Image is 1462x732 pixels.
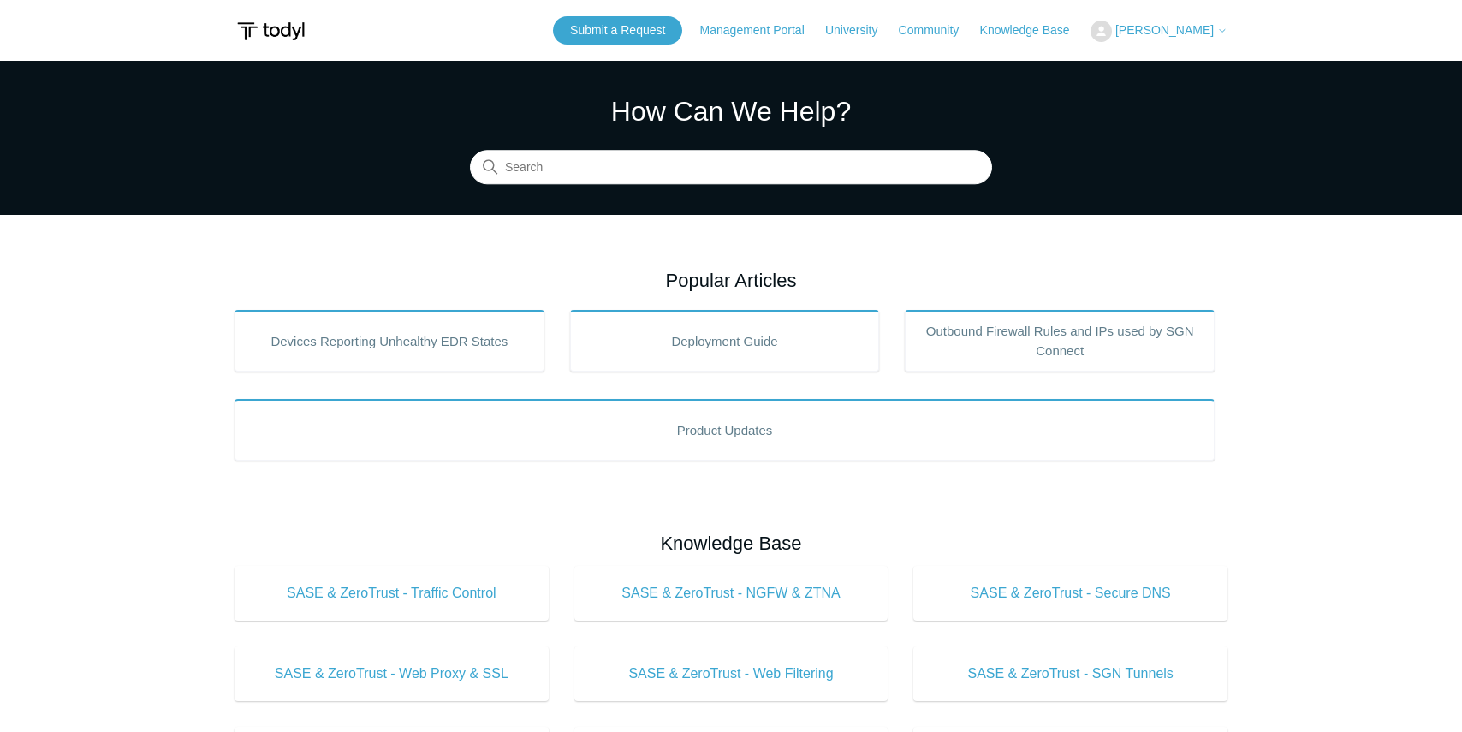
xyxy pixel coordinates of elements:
[825,21,894,39] a: University
[235,646,549,701] a: SASE & ZeroTrust - Web Proxy & SSL
[600,583,863,604] span: SASE & ZeroTrust - NGFW & ZTNA
[470,91,992,132] h1: How Can We Help?
[1115,23,1214,37] span: [PERSON_NAME]
[574,566,888,621] a: SASE & ZeroTrust - NGFW & ZTNA
[235,399,1215,461] a: Product Updates
[700,21,822,39] a: Management Portal
[235,15,307,47] img: Todyl Support Center Help Center home page
[899,21,977,39] a: Community
[553,16,682,45] a: Submit a Request
[905,310,1215,372] a: Outbound Firewall Rules and IPs used by SGN Connect
[260,583,523,604] span: SASE & ZeroTrust - Traffic Control
[260,664,523,684] span: SASE & ZeroTrust - Web Proxy & SSL
[1091,21,1227,42] button: [PERSON_NAME]
[980,21,1087,39] a: Knowledge Base
[574,646,888,701] a: SASE & ZeroTrust - Web Filtering
[235,266,1227,295] h2: Popular Articles
[600,664,863,684] span: SASE & ZeroTrust - Web Filtering
[939,583,1202,604] span: SASE & ZeroTrust - Secure DNS
[235,529,1227,557] h2: Knowledge Base
[913,566,1227,621] a: SASE & ZeroTrust - Secure DNS
[235,310,544,372] a: Devices Reporting Unhealthy EDR States
[939,664,1202,684] span: SASE & ZeroTrust - SGN Tunnels
[470,151,992,185] input: Search
[913,646,1227,701] a: SASE & ZeroTrust - SGN Tunnels
[570,310,880,372] a: Deployment Guide
[235,566,549,621] a: SASE & ZeroTrust - Traffic Control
